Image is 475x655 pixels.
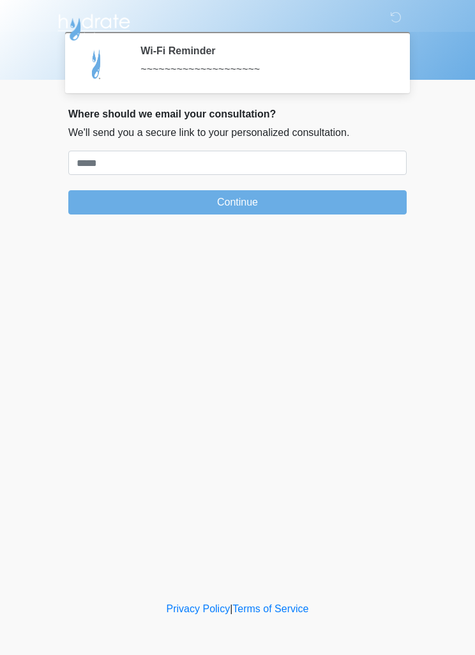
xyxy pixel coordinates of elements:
a: Terms of Service [232,603,308,614]
img: Agent Avatar [78,45,116,83]
img: Hydrate IV Bar - Scottsdale Logo [56,10,132,41]
a: | [230,603,232,614]
h2: Where should we email your consultation? [68,108,407,120]
div: ~~~~~~~~~~~~~~~~~~~~ [140,62,388,77]
p: We'll send you a secure link to your personalized consultation. [68,125,407,140]
a: Privacy Policy [167,603,230,614]
button: Continue [68,190,407,215]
